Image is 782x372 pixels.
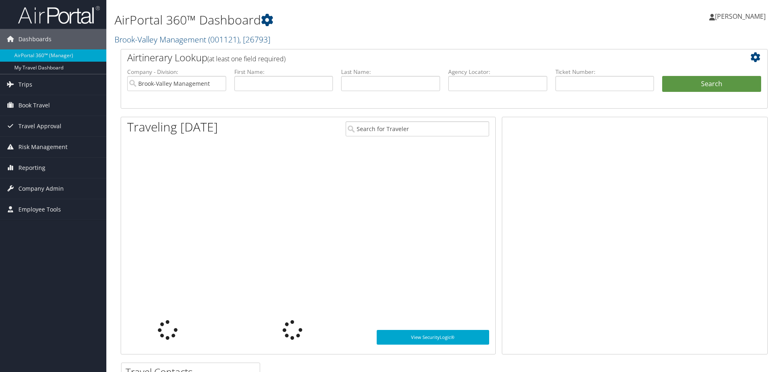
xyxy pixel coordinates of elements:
[448,68,547,76] label: Agency Locator:
[115,34,270,45] a: Brook-Valley Management
[208,34,239,45] span: ( 001121 )
[18,178,64,199] span: Company Admin
[18,95,50,116] span: Book Travel
[234,68,333,76] label: First Name:
[207,54,285,63] span: (at least one field required)
[18,158,45,178] span: Reporting
[662,76,761,92] button: Search
[709,4,774,29] a: [PERSON_NAME]
[18,74,32,95] span: Trips
[377,330,489,345] a: View SecurityLogic®
[341,68,440,76] label: Last Name:
[18,29,52,49] span: Dashboards
[18,116,61,136] span: Travel Approval
[115,11,554,29] h1: AirPortal 360™ Dashboard
[715,12,766,21] span: [PERSON_NAME]
[555,68,654,76] label: Ticket Number:
[127,118,218,136] h1: Traveling [DATE]
[18,5,100,25] img: airportal-logo.png
[239,34,270,45] span: , [ 26793 ]
[346,121,489,136] input: Search for Traveler
[18,199,61,220] span: Employee Tools
[127,68,226,76] label: Company - Division:
[127,51,707,65] h2: Airtinerary Lookup
[18,137,67,157] span: Risk Management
